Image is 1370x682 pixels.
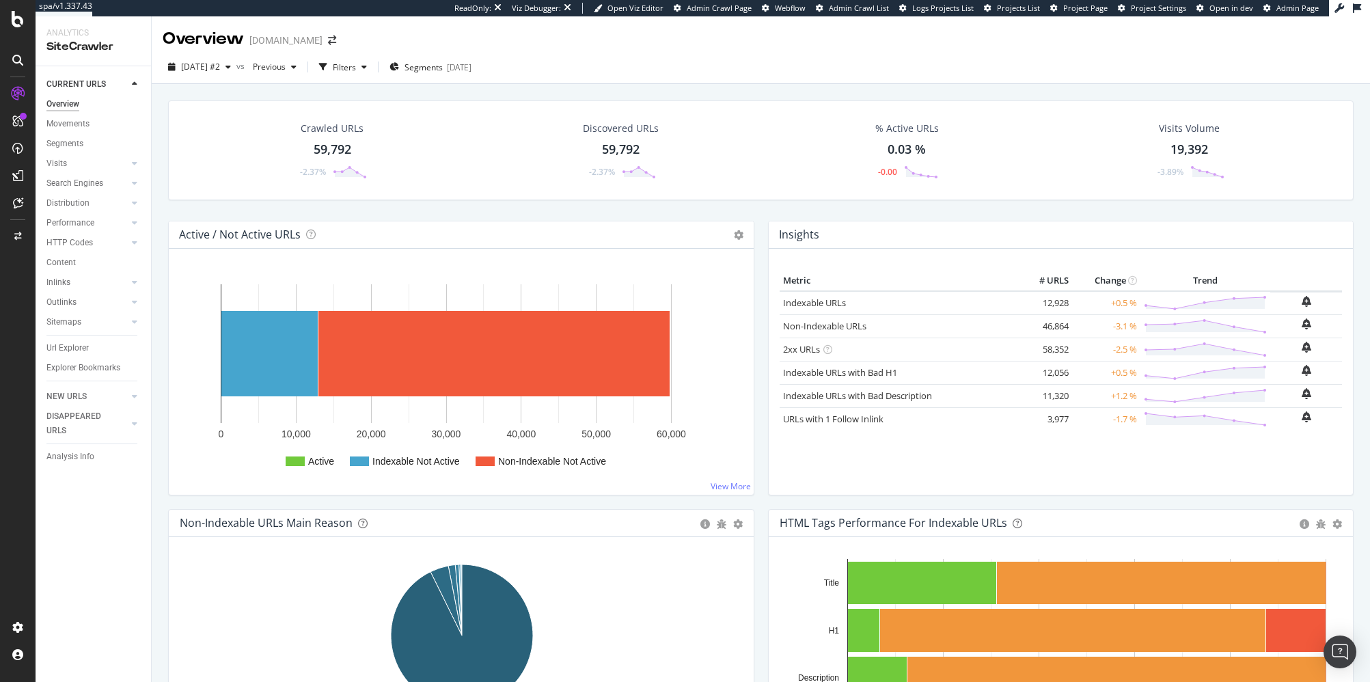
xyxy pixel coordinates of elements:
[583,122,659,135] div: Discovered URLs
[46,409,115,438] div: DISAPPEARED URLS
[674,3,752,14] a: Admin Crawl Page
[219,428,224,439] text: 0
[249,33,323,47] div: [DOMAIN_NAME]
[1017,338,1072,361] td: 58,352
[1302,318,1311,329] div: bell-plus
[46,390,128,404] a: NEW URLS
[1072,407,1140,431] td: -1.7 %
[46,390,87,404] div: NEW URLS
[878,166,897,178] div: -0.00
[1072,291,1140,315] td: +0.5 %
[46,39,140,55] div: SiteCrawler
[1072,361,1140,384] td: +0.5 %
[816,3,889,14] a: Admin Crawl List
[1302,365,1311,376] div: bell-plus
[447,62,471,73] div: [DATE]
[1017,271,1072,291] th: # URLS
[733,519,743,529] div: gear
[163,56,236,78] button: [DATE] #2
[875,122,939,135] div: % Active URLs
[282,428,311,439] text: 10,000
[46,341,141,355] a: Url Explorer
[46,196,90,210] div: Distribution
[1017,291,1072,315] td: 12,928
[46,236,128,250] a: HTTP Codes
[301,122,364,135] div: Crawled URLs
[1140,271,1270,291] th: Trend
[1063,3,1108,13] span: Project Page
[711,480,751,492] a: View More
[46,77,128,92] a: CURRENT URLS
[46,137,83,151] div: Segments
[46,176,103,191] div: Search Engines
[163,27,244,51] div: Overview
[46,216,128,230] a: Performance
[1017,314,1072,338] td: 46,864
[1196,3,1253,14] a: Open in dev
[46,97,141,111] a: Overview
[1300,519,1309,529] div: circle-info
[602,141,640,159] div: 59,792
[512,3,561,14] div: Viz Debugger:
[1263,3,1319,14] a: Admin Page
[46,315,81,329] div: Sitemaps
[888,141,926,159] div: 0.03 %
[357,428,386,439] text: 20,000
[1159,122,1220,135] div: Visits Volume
[46,295,77,310] div: Outlinks
[181,61,220,72] span: 2025 Sep. 24th #2
[46,409,128,438] a: DISAPPEARED URLS
[179,226,301,244] h4: Active / Not Active URLs
[1017,361,1072,384] td: 12,056
[46,295,128,310] a: Outlinks
[384,56,477,78] button: Segments[DATE]
[1072,271,1140,291] th: Change
[46,275,128,290] a: Inlinks
[780,516,1007,530] div: HTML Tags Performance for Indexable URLs
[1050,3,1108,14] a: Project Page
[46,77,106,92] div: CURRENT URLS
[506,428,536,439] text: 40,000
[333,62,356,73] div: Filters
[405,62,443,73] span: Segments
[1324,636,1356,668] div: Open Intercom Messenger
[46,176,128,191] a: Search Engines
[717,519,726,529] div: bug
[247,61,286,72] span: Previous
[180,271,743,484] div: A chart.
[1072,384,1140,407] td: +1.2 %
[783,297,846,309] a: Indexable URLs
[984,3,1040,14] a: Projects List
[46,450,141,464] a: Analysis Info
[46,97,79,111] div: Overview
[828,626,839,636] text: H1
[734,230,743,240] i: Options
[1017,384,1072,407] td: 11,320
[1316,519,1326,529] div: bug
[594,3,663,14] a: Open Viz Editor
[46,361,120,375] div: Explorer Bookmarks
[783,320,866,332] a: Non-Indexable URLs
[314,141,351,159] div: 59,792
[46,137,141,151] a: Segments
[1302,411,1311,422] div: bell-plus
[1157,166,1183,178] div: -3.89%
[783,390,932,402] a: Indexable URLs with Bad Description
[372,456,460,467] text: Indexable Not Active
[1017,407,1072,431] td: 3,977
[432,428,461,439] text: 30,000
[46,450,94,464] div: Analysis Info
[829,3,889,13] span: Admin Crawl List
[46,117,141,131] a: Movements
[1131,3,1186,13] span: Project Settings
[46,156,128,171] a: Visits
[779,226,819,244] h4: Insights
[700,519,710,529] div: circle-info
[46,275,70,290] div: Inlinks
[180,516,353,530] div: Non-Indexable URLs Main Reason
[762,3,806,14] a: Webflow
[607,3,663,13] span: Open Viz Editor
[46,315,128,329] a: Sitemaps
[1072,338,1140,361] td: -2.5 %
[657,428,686,439] text: 60,000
